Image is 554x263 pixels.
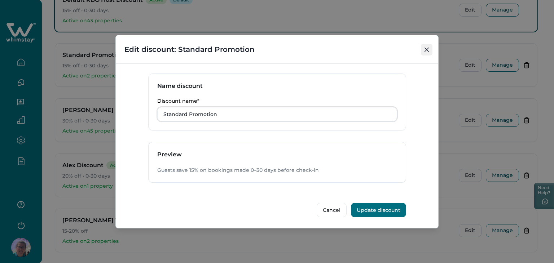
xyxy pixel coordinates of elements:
[421,44,432,55] button: Close
[317,203,347,217] button: Cancel
[116,35,438,63] header: Edit discount: Standard Promotion
[351,203,406,217] button: Update discount
[157,98,393,104] p: Discount name*
[157,107,397,121] input: e.g., Winter special
[157,83,203,90] h3: Name discount
[157,167,397,174] p: Guests save 15% on bookings made 0–30 days before check-in
[157,151,397,158] h3: Preview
